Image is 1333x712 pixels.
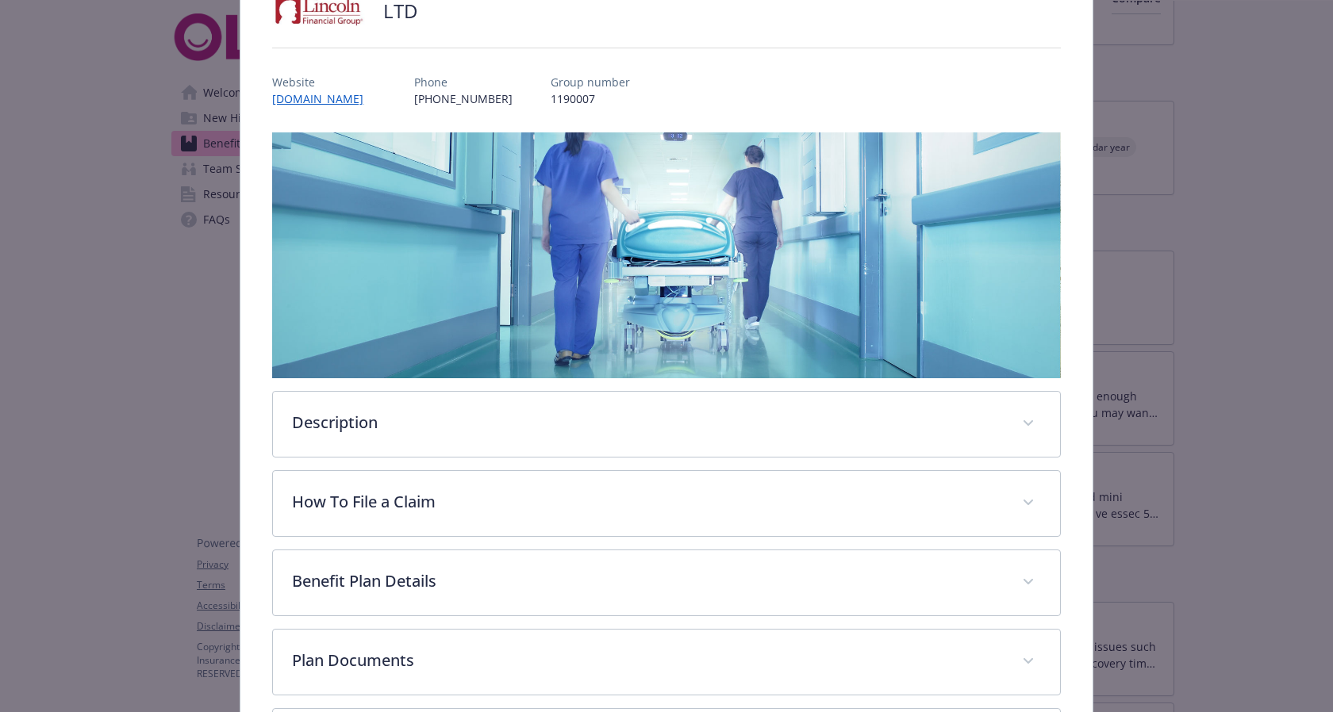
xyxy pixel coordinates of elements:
div: Description [273,392,1059,457]
p: How To File a Claim [292,490,1002,514]
p: Website [272,74,376,90]
p: Benefit Plan Details [292,569,1002,593]
p: Phone [414,74,513,90]
img: banner [272,132,1060,378]
a: [DOMAIN_NAME] [272,91,376,106]
p: Plan Documents [292,649,1002,672]
p: 1190007 [551,90,630,107]
p: [PHONE_NUMBER] [414,90,513,107]
p: Group number [551,74,630,90]
div: Benefit Plan Details [273,550,1059,615]
p: Description [292,411,1002,434]
div: How To File a Claim [273,471,1059,536]
div: Plan Documents [273,630,1059,695]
